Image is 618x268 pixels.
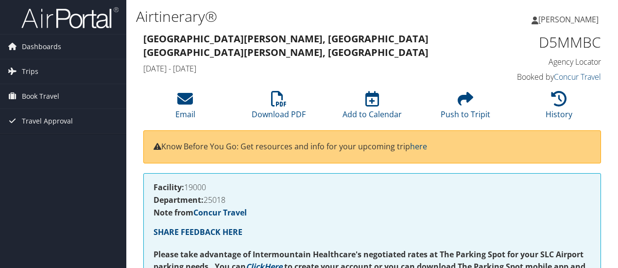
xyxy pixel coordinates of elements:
[154,227,242,237] a: SHARE FEEDBACK HERE
[22,59,38,84] span: Trips
[154,207,247,218] strong: Note from
[498,71,601,82] h4: Booked by
[21,6,119,29] img: airportal-logo.png
[154,183,591,191] h4: 19000
[538,14,599,25] span: [PERSON_NAME]
[498,32,601,53] h1: D5MMBC
[22,84,59,108] span: Book Travel
[175,96,195,120] a: Email
[22,109,73,133] span: Travel Approval
[143,63,483,74] h4: [DATE] - [DATE]
[554,71,601,82] a: Concur Travel
[546,96,572,120] a: History
[143,32,429,59] strong: [GEOGRAPHIC_DATA][PERSON_NAME], [GEOGRAPHIC_DATA] [GEOGRAPHIC_DATA][PERSON_NAME], [GEOGRAPHIC_DATA]
[343,96,402,120] a: Add to Calendar
[154,182,184,193] strong: Facility:
[154,141,591,153] p: Know Before You Go: Get resources and info for your upcoming trip
[532,5,608,34] a: [PERSON_NAME]
[441,96,490,120] a: Push to Tripit
[22,35,61,59] span: Dashboards
[252,96,306,120] a: Download PDF
[410,141,427,152] a: here
[154,196,591,204] h4: 25018
[136,6,451,27] h1: Airtinerary®
[193,207,247,218] a: Concur Travel
[498,56,601,67] h4: Agency Locator
[154,195,204,205] strong: Department:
